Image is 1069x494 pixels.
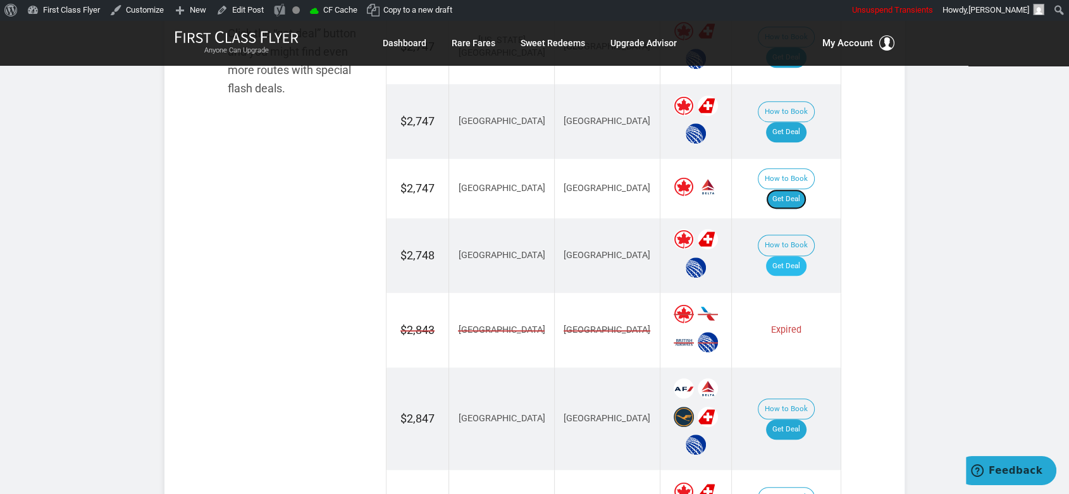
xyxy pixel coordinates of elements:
span: $2,843 [400,322,435,338]
span: Air Canada [674,304,694,324]
span: Unsuspend Transients [852,5,933,15]
a: Rare Fares [452,32,495,54]
span: [GEOGRAPHIC_DATA] [458,183,545,194]
a: Get Deal [766,122,806,142]
span: $2,748 [400,249,435,262]
span: $2,747 [400,182,435,195]
span: [GEOGRAPHIC_DATA] [564,116,650,127]
span: Delta Airlines [698,176,718,197]
span: [GEOGRAPHIC_DATA] [458,413,545,424]
span: [GEOGRAPHIC_DATA] [458,116,545,127]
span: United [698,332,718,352]
button: How to Book [758,235,815,256]
span: Lufthansa [674,407,694,427]
a: First Class FlyerAnyone Can Upgrade [175,30,299,56]
a: Upgrade Advisor [610,32,677,54]
span: [GEOGRAPHIC_DATA] [564,183,650,194]
button: How to Book [758,101,815,123]
span: Air France [674,378,694,398]
a: Get Deal [766,419,806,440]
button: How to Book [758,168,815,190]
button: My Account [822,35,894,51]
span: Swiss [698,407,718,427]
span: Air Canada [674,96,694,116]
span: United [686,435,706,455]
span: [GEOGRAPHIC_DATA] [564,250,650,261]
a: Get Deal [766,256,806,276]
span: Air Canada [674,229,694,249]
span: Delta Airlines [698,378,718,398]
span: United [686,257,706,278]
iframe: Opens a widget where you can find more information [966,456,1056,488]
a: Dashboard [383,32,426,54]
span: Swiss [698,96,718,116]
a: Sweet Redeems [521,32,585,54]
span: My Account [822,35,873,51]
span: [GEOGRAPHIC_DATA] [458,324,545,337]
button: How to Book [758,398,815,420]
span: British Airways [674,332,694,352]
span: [GEOGRAPHIC_DATA] [564,324,650,337]
span: [GEOGRAPHIC_DATA] [458,250,545,261]
span: Expired [771,324,801,335]
small: Anyone Can Upgrade [175,46,299,55]
span: $2,747 [400,114,435,128]
span: $2,847 [400,412,435,425]
span: Air Canada [674,176,694,197]
span: [GEOGRAPHIC_DATA] [564,413,650,424]
span: American Airlines [698,304,718,324]
a: Get Deal [766,189,806,209]
img: First Class Flyer [175,30,299,44]
span: Swiss [698,229,718,249]
span: United [686,123,706,144]
span: [PERSON_NAME] [968,5,1029,15]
